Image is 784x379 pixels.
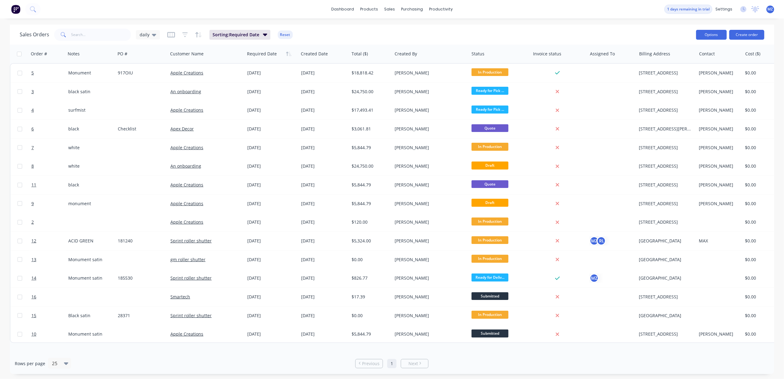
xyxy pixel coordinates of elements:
[395,257,463,263] div: [PERSON_NAME]
[639,275,691,281] div: [GEOGRAPHIC_DATA]
[401,361,428,367] a: Next page
[31,120,68,138] a: 6
[170,313,212,318] a: Sprint roller shutter
[590,273,599,283] button: MZ
[31,232,68,250] a: 12
[745,219,781,225] div: $0.00
[170,219,203,225] a: Apple Creations
[170,89,201,94] a: An onboarding
[31,107,34,113] span: 4
[472,87,508,94] span: Ready for Pick ...
[639,257,691,263] div: [GEOGRAPHIC_DATA]
[639,107,691,113] div: [STREET_ADDRESS]
[68,275,111,281] div: Monument satin
[15,361,45,367] span: Rows per page
[117,51,127,57] div: PO #
[699,107,738,113] div: [PERSON_NAME]
[301,313,347,319] div: [DATE]
[472,255,508,262] span: In Production
[745,313,781,319] div: $0.00
[11,5,20,14] img: Factory
[170,294,190,300] a: Smartech
[699,51,715,57] div: Contact
[352,201,388,207] div: $5,844.79
[745,107,781,113] div: $0.00
[639,238,691,244] div: [GEOGRAPHIC_DATA]
[213,32,259,38] span: Sorting: Required Date
[472,51,484,57] div: Status
[170,145,203,150] a: Apple Creations
[472,217,508,225] span: In Production
[768,6,773,12] span: MZ
[426,5,456,14] div: productivity
[699,163,738,169] div: [PERSON_NAME]
[590,236,606,245] button: MZRL
[352,294,388,300] div: $17.39
[533,51,561,57] div: Invoice status
[170,331,203,337] a: Apple Creations
[395,126,463,132] div: [PERSON_NAME]
[247,294,296,300] div: [DATE]
[31,288,68,306] a: 16
[68,51,80,57] div: Notes
[68,257,111,263] div: Monument satin
[395,145,463,151] div: [PERSON_NAME]
[745,51,760,57] div: Cost ($)
[301,331,347,337] div: [DATE]
[408,361,418,367] span: Next
[699,70,738,76] div: [PERSON_NAME]
[352,238,388,244] div: $5,324.00
[745,70,781,76] div: $0.00
[472,273,508,281] span: Ready for Deliv...
[247,201,296,207] div: [DATE]
[31,194,68,213] a: 9
[356,361,383,367] a: Previous page
[664,5,712,14] button: 1 days remaining in trial
[745,145,781,151] div: $0.00
[31,126,34,132] span: 6
[31,269,68,287] a: 14
[395,51,417,57] div: Created By
[301,182,347,188] div: [DATE]
[472,68,508,76] span: In Production
[31,331,36,337] span: 10
[301,257,347,263] div: [DATE]
[639,294,691,300] div: [STREET_ADDRESS]
[352,145,388,151] div: $5,844.79
[68,163,111,169] div: white
[247,89,296,95] div: [DATE]
[395,107,463,113] div: [PERSON_NAME]
[472,311,508,318] span: In Production
[639,219,691,225] div: [STREET_ADDRESS]
[699,238,738,244] div: MAX
[395,182,463,188] div: [PERSON_NAME]
[395,294,463,300] div: [PERSON_NAME]
[745,163,781,169] div: $0.00
[745,238,781,244] div: $0.00
[472,180,508,188] span: Quote
[31,213,68,231] a: 2
[472,199,508,206] span: Draft
[247,331,296,337] div: [DATE]
[31,163,34,169] span: 8
[696,30,727,40] button: Options
[352,275,388,281] div: $826.77
[118,313,163,319] div: 28371
[170,257,205,262] a: gm roller shutter
[170,70,203,76] a: Apple Creations
[472,106,508,113] span: Ready for Pick ...
[745,275,781,281] div: $0.00
[395,275,463,281] div: [PERSON_NAME]
[31,238,36,244] span: 12
[301,89,347,95] div: [DATE]
[301,70,347,76] div: [DATE]
[352,89,388,95] div: $24,750.00
[31,82,68,101] a: 3
[353,359,431,368] ul: Pagination
[31,138,68,157] a: 7
[301,145,347,151] div: [DATE]
[247,257,296,263] div: [DATE]
[170,201,203,206] a: Apple Creations
[71,29,131,41] input: Search...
